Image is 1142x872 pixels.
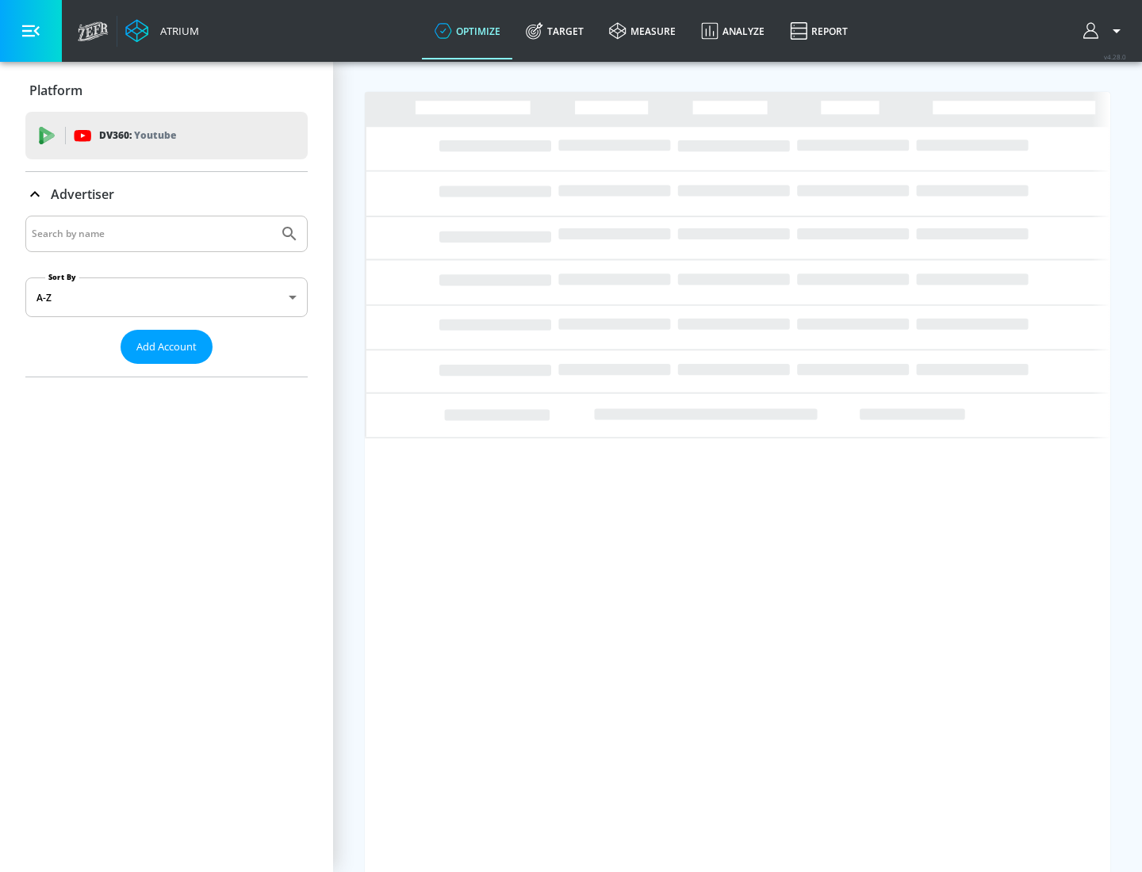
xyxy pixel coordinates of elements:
a: Target [513,2,596,59]
a: Atrium [125,19,199,43]
div: Advertiser [25,172,308,216]
div: DV360: Youtube [25,112,308,159]
a: optimize [422,2,513,59]
span: v 4.28.0 [1104,52,1126,61]
p: Youtube [134,127,176,143]
div: Atrium [154,24,199,38]
span: Add Account [136,338,197,356]
div: Platform [25,68,308,113]
div: A-Z [25,277,308,317]
p: Platform [29,82,82,99]
a: Report [777,2,860,59]
p: Advertiser [51,185,114,203]
a: measure [596,2,688,59]
label: Sort By [45,272,79,282]
nav: list of Advertiser [25,364,308,377]
div: Advertiser [25,216,308,377]
a: Analyze [688,2,777,59]
button: Add Account [121,330,213,364]
input: Search by name [32,224,272,244]
p: DV360: [99,127,176,144]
